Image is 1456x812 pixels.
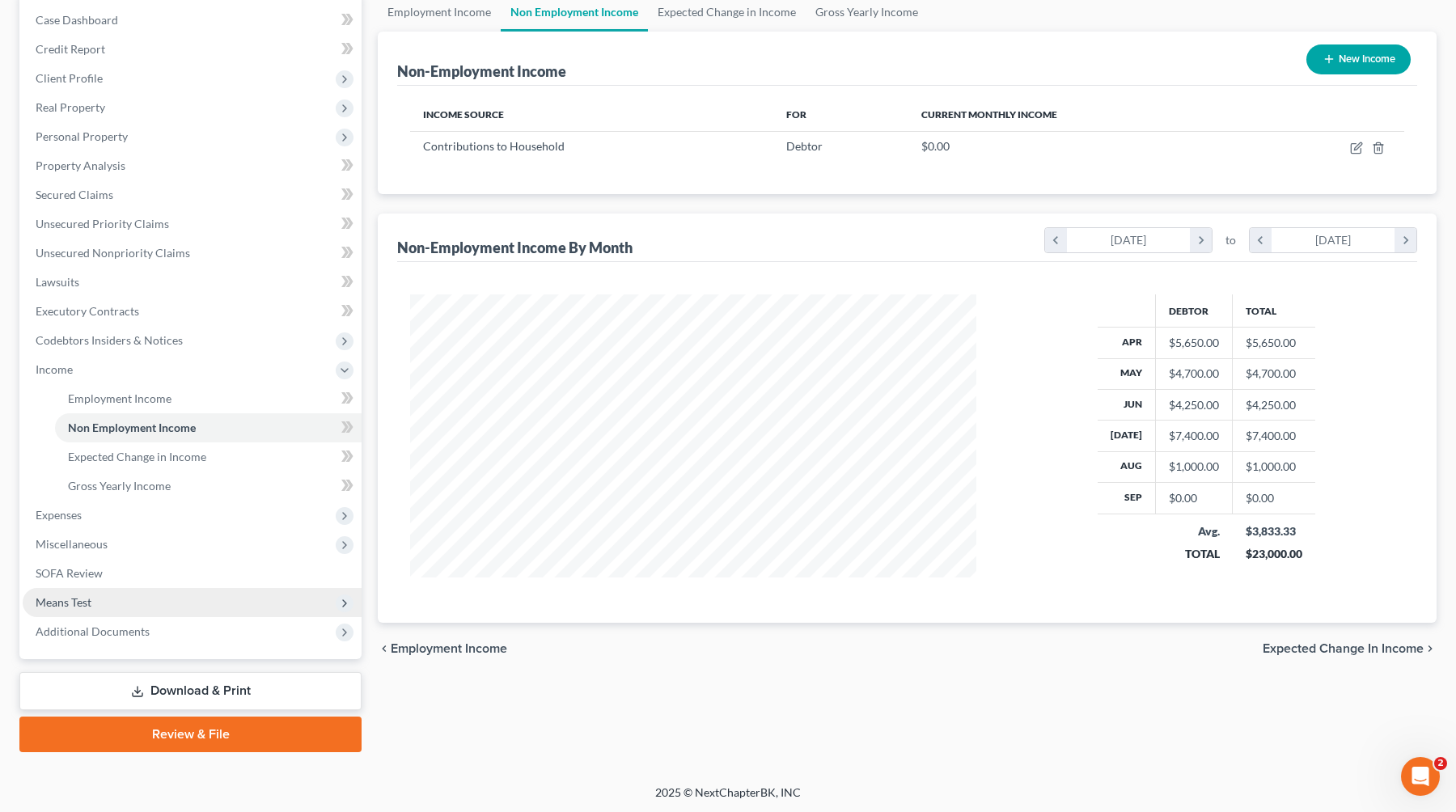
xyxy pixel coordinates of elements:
a: Employment Income [55,384,362,413]
th: Sep [1098,483,1156,514]
span: Expenses [36,508,82,522]
div: $4,250.00 [1169,397,1219,413]
a: SOFA Review [23,559,362,588]
i: chevron_right [1424,642,1437,655]
a: Unsecured Priority Claims [23,209,362,239]
span: Executory Contracts [36,304,139,318]
a: Non Employment Income [55,413,362,442]
span: Property Analysis [36,159,125,172]
div: $1,000.00 [1169,459,1219,475]
button: Expected Change in Income chevron_right [1263,642,1437,655]
span: Secured Claims [36,188,113,201]
a: Download & Print [19,672,362,710]
span: Unsecured Nonpriority Claims [36,246,190,260]
span: Income [36,362,73,376]
span: Unsecured Priority Claims [36,217,169,230]
th: May [1098,358,1156,389]
div: [DATE] [1272,228,1395,252]
th: Total [1233,294,1315,327]
i: chevron_right [1190,228,1212,252]
a: Credit Report [23,35,362,64]
a: Executory Contracts [23,297,362,326]
td: $5,650.00 [1233,328,1315,358]
span: Non Employment Income [68,421,196,434]
iframe: Intercom live chat [1401,757,1440,796]
span: For [786,108,806,121]
span: $0.00 [921,139,950,153]
span: Expected Change in Income [68,450,206,463]
span: Additional Documents [36,624,150,638]
i: chevron_right [1395,228,1416,252]
th: [DATE] [1098,421,1156,451]
div: $5,650.00 [1169,335,1219,351]
span: Real Property [36,100,105,114]
span: Means Test [36,595,91,609]
span: Debtor [786,139,823,153]
div: $0.00 [1169,490,1219,506]
a: Lawsuits [23,268,362,297]
span: Contributions to Household [423,139,565,153]
span: Client Profile [36,71,103,85]
span: Employment Income [68,391,171,405]
div: Non-Employment Income [397,61,566,81]
a: Case Dashboard [23,6,362,35]
td: $4,250.00 [1233,389,1315,420]
div: $7,400.00 [1169,428,1219,444]
div: $4,700.00 [1169,366,1219,382]
span: Personal Property [36,129,128,143]
th: Aug [1098,451,1156,482]
span: Codebtors Insiders & Notices [36,333,183,347]
td: $1,000.00 [1233,451,1315,482]
span: Credit Report [36,42,105,56]
span: to [1225,232,1236,248]
i: chevron_left [1045,228,1067,252]
button: chevron_left Employment Income [378,642,507,655]
a: Review & File [19,717,362,752]
th: Apr [1098,328,1156,358]
a: Expected Change in Income [55,442,362,472]
div: [DATE] [1067,228,1191,252]
button: New Income [1306,44,1411,74]
a: Secured Claims [23,180,362,209]
a: Property Analysis [23,151,362,180]
span: Expected Change in Income [1263,642,1424,655]
span: SOFA Review [36,566,103,580]
div: Non-Employment Income By Month [397,238,633,257]
td: $7,400.00 [1233,421,1315,451]
i: chevron_left [1250,228,1272,252]
div: TOTAL [1169,546,1220,562]
a: Gross Yearly Income [55,472,362,501]
td: $0.00 [1233,483,1315,514]
span: Current Monthly Income [921,108,1057,121]
div: $3,833.33 [1246,523,1302,539]
span: Lawsuits [36,275,79,289]
span: Employment Income [391,642,507,655]
span: 2 [1434,757,1447,770]
div: $23,000.00 [1246,546,1302,562]
span: Case Dashboard [36,13,118,27]
span: Income Source [423,108,504,121]
span: Miscellaneous [36,537,108,551]
th: Jun [1098,389,1156,420]
i: chevron_left [378,642,391,655]
a: Unsecured Nonpriority Claims [23,239,362,268]
th: Debtor [1156,294,1233,327]
div: Avg. [1169,523,1220,539]
span: Gross Yearly Income [68,479,171,493]
td: $4,700.00 [1233,358,1315,389]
